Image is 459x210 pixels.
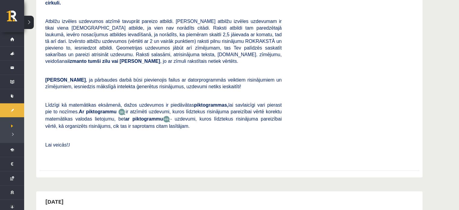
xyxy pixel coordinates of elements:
[79,109,116,114] b: Ar piktogrammu
[39,194,70,208] h2: [DATE]
[194,102,228,108] b: piktogrammas,
[163,116,170,123] img: wKvN42sLe3LLwAAAABJRU5ErkJggg==
[45,109,282,121] span: ir atzīmēti uzdevumi, kuros līdztekus risinājuma pareizībai vērtē korektu matemātikas valodas lie...
[118,108,126,115] img: JfuEzvunn4EvwAAAAASUVORK5CYII=
[45,19,282,64] span: Atbilžu izvēles uzdevumos atzīmē tavuprāt pareizo atbildi. [PERSON_NAME] atbilžu izvēles uzdevuma...
[125,116,163,121] b: ar piktogrammu
[68,142,70,147] span: J
[45,142,68,147] span: Lai veicās!
[7,11,24,26] a: Rīgas 1. Tālmācības vidusskola
[45,77,282,89] span: , ja pārbaudes darbā būsi pievienojis failus ar datorprogrammās veiktiem risinājumiem un zīmējumi...
[45,77,86,82] span: [PERSON_NAME]
[88,59,160,64] b: tumši zilu vai [PERSON_NAME]
[45,102,282,114] span: Līdzīgi kā matemātikas eksāmenā, dažos uzdevumos ir piedāvātas lai savlaicīgi vari pierast pie to...
[69,59,87,64] b: izmanto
